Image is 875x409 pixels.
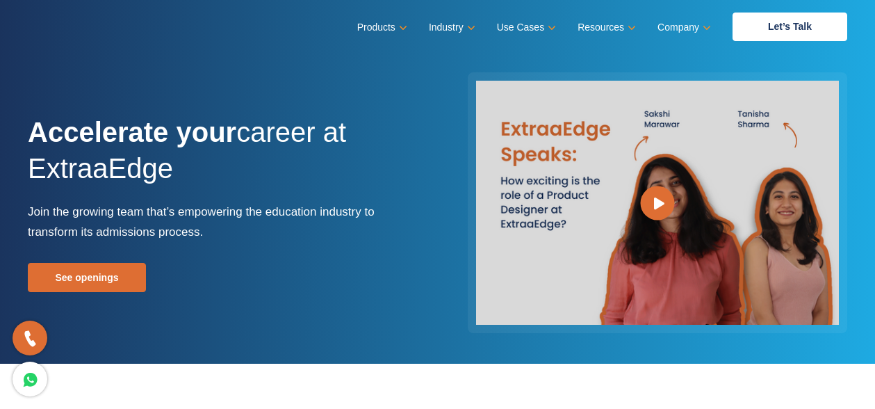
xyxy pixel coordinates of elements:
a: Industry [429,17,473,38]
a: See openings [28,263,146,292]
p: Join the growing team that’s empowering the education industry to transform its admissions process. [28,202,427,242]
a: Company [657,17,708,38]
a: Resources [578,17,633,38]
h1: career at ExtraaEdge [28,114,427,202]
strong: Accelerate your [28,117,236,147]
a: Let’s Talk [733,13,847,41]
a: Products [357,17,404,38]
a: Use Cases [497,17,553,38]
